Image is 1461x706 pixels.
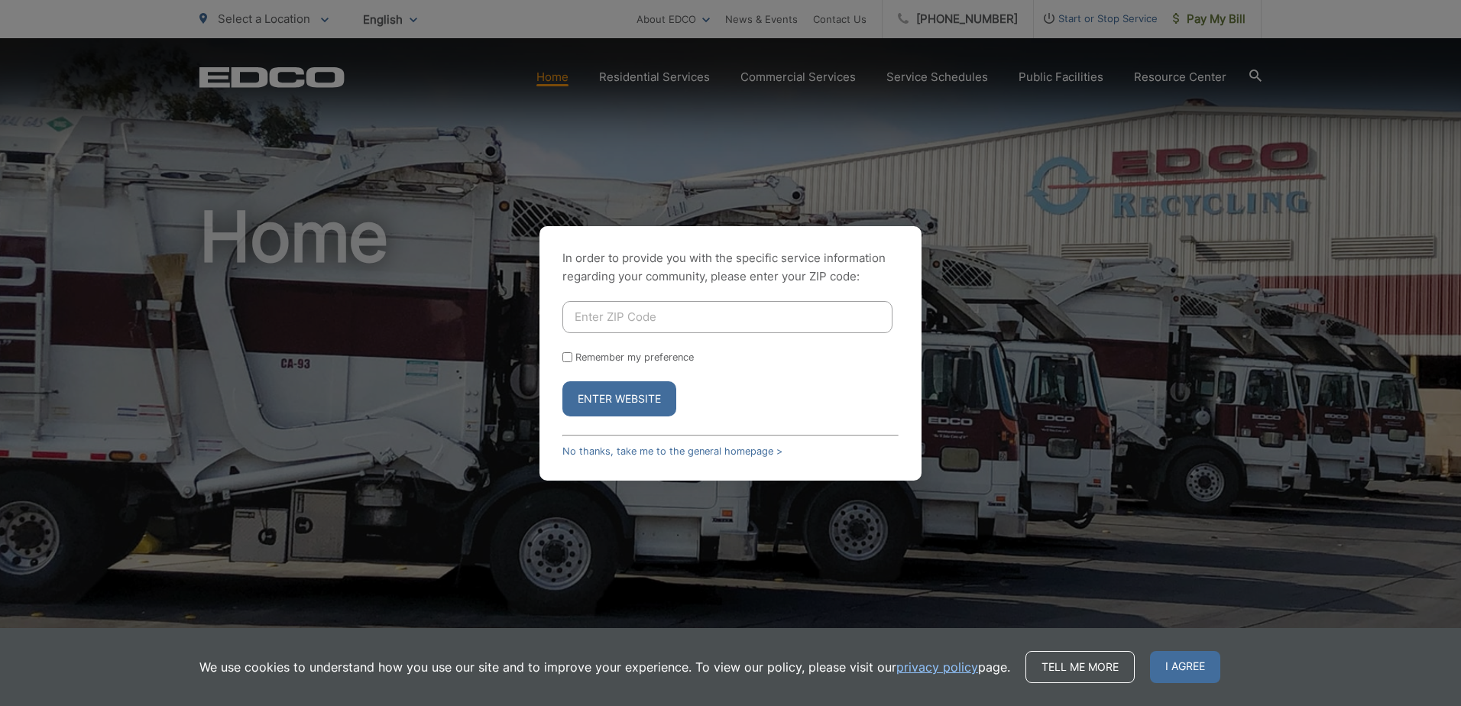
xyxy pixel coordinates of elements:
p: In order to provide you with the specific service information regarding your community, please en... [562,249,899,286]
a: No thanks, take me to the general homepage > [562,445,782,457]
input: Enter ZIP Code [562,301,892,333]
label: Remember my preference [575,351,694,363]
span: I agree [1150,651,1220,683]
a: privacy policy [896,658,978,676]
a: Tell me more [1025,651,1135,683]
button: Enter Website [562,381,676,416]
p: We use cookies to understand how you use our site and to improve your experience. To view our pol... [199,658,1010,676]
